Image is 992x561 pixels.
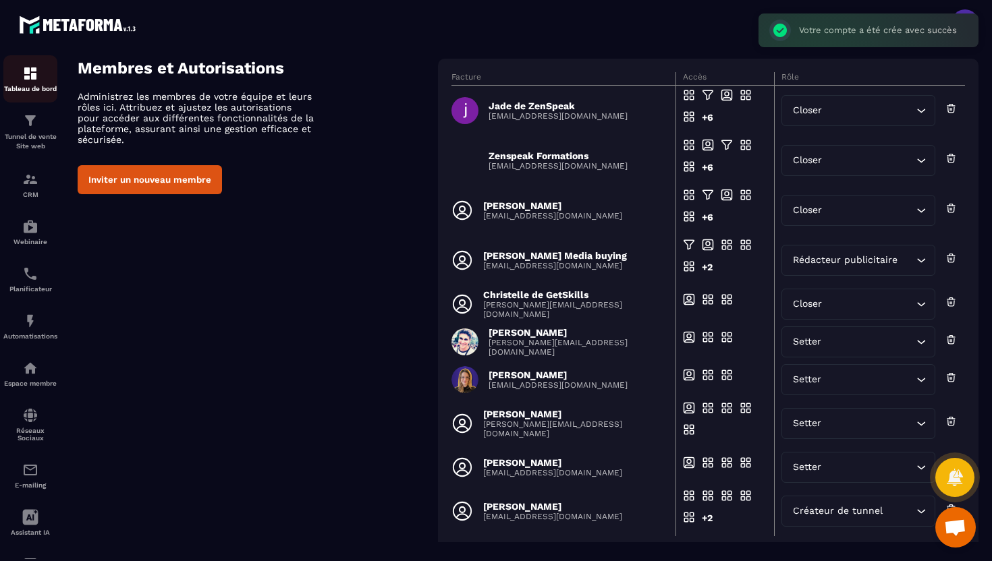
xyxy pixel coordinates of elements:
[78,59,438,78] h4: Membres et Autorisations
[3,481,57,489] p: E-mailing
[483,289,667,300] p: Christelle de GetSkills
[3,397,57,452] a: social-networksocial-networkRéseaux Sociaux
[790,334,825,349] span: Setter
[901,253,913,268] input: Search for option
[781,408,935,439] div: Search for option
[702,210,714,232] div: +6
[3,332,57,340] p: Automatisations
[3,380,57,387] p: Espace membre
[489,111,628,121] p: [EMAIL_ADDRESS][DOMAIN_NAME]
[483,200,622,211] p: [PERSON_NAME]
[676,72,775,86] th: Accès
[22,266,38,282] img: scheduler
[3,256,57,303] a: schedulerschedulerPlanificateur
[483,261,627,270] p: [EMAIL_ADDRESS][DOMAIN_NAME]
[22,218,38,235] img: automations
[483,211,622,220] p: [EMAIL_ADDRESS][DOMAIN_NAME]
[790,372,825,387] span: Setter
[483,419,667,438] p: [PERSON_NAME][EMAIL_ADDRESS][DOMAIN_NAME]
[3,102,57,161] a: formationformationTunnel de vente Site web
[702,260,714,282] div: +2
[781,326,935,357] div: Search for option
[790,103,825,118] span: Closer
[702,511,714,533] div: +2
[22,462,38,478] img: email
[483,300,667,319] p: [PERSON_NAME][EMAIL_ADDRESS][DOMAIN_NAME]
[790,203,825,218] span: Closer
[3,303,57,350] a: automationsautomationsAutomatisations
[790,504,886,519] span: Créateur de tunnel
[781,452,935,483] div: Search for option
[483,468,622,477] p: [EMAIL_ADDRESS][DOMAIN_NAME]
[22,113,38,129] img: formation
[935,507,976,548] div: Ouvrir le chat
[22,360,38,376] img: automations
[781,289,935,320] div: Search for option
[781,195,935,226] div: Search for option
[774,72,965,86] th: Rôle
[825,153,913,168] input: Search for option
[3,85,57,92] p: Tableau de bord
[825,103,913,118] input: Search for option
[781,496,935,527] div: Search for option
[3,285,57,293] p: Planificateur
[3,427,57,442] p: Réseaux Sociaux
[790,297,825,312] span: Closer
[489,380,628,390] p: [EMAIL_ADDRESS][DOMAIN_NAME]
[483,512,622,521] p: [EMAIL_ADDRESS][DOMAIN_NAME]
[483,457,622,468] p: [PERSON_NAME]
[790,253,901,268] span: Rédacteur publicitaire
[702,111,714,132] div: +6
[22,407,38,423] img: social-network
[489,150,628,161] p: Zenspeak Formations
[781,364,935,395] div: Search for option
[489,327,667,338] p: [PERSON_NAME]
[3,55,57,102] a: formationformationTableau de bord
[22,171,38,187] img: formation
[451,72,676,86] th: Facture
[825,297,913,312] input: Search for option
[825,334,913,349] input: Search for option
[78,91,314,145] p: Administrez les membres de votre équipe et leurs rôles ici. Attribuez et ajustez les autorisation...
[483,501,622,512] p: [PERSON_NAME]
[489,100,628,111] p: Jade de ZenSpeak
[781,95,935,126] div: Search for option
[3,452,57,499] a: emailemailE-mailing
[886,504,913,519] input: Search for option
[22,65,38,82] img: formation
[825,203,913,218] input: Search for option
[3,499,57,546] a: Assistant IA
[483,250,627,261] p: [PERSON_NAME] Media buying
[19,12,140,37] img: logo
[3,132,57,151] p: Tunnel de vente Site web
[3,350,57,397] a: automationsautomationsEspace membre
[3,208,57,256] a: automationsautomationsWebinaire
[489,161,628,171] p: [EMAIL_ADDRESS][DOMAIN_NAME]
[702,160,714,182] div: +6
[790,416,825,431] span: Setter
[3,191,57,198] p: CRM
[3,161,57,208] a: formationformationCRM
[790,153,825,168] span: Closer
[489,370,628,380] p: [PERSON_NAME]
[22,313,38,329] img: automations
[78,165,222,194] button: Inviter un nouveau membre
[790,460,825,475] span: Setter
[825,372,913,387] input: Search for option
[3,238,57,245] p: Webinaire
[3,529,57,536] p: Assistant IA
[781,145,935,176] div: Search for option
[781,245,935,276] div: Search for option
[825,460,913,475] input: Search for option
[825,416,913,431] input: Search for option
[483,409,667,419] p: [PERSON_NAME]
[489,338,667,357] p: [PERSON_NAME][EMAIL_ADDRESS][DOMAIN_NAME]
